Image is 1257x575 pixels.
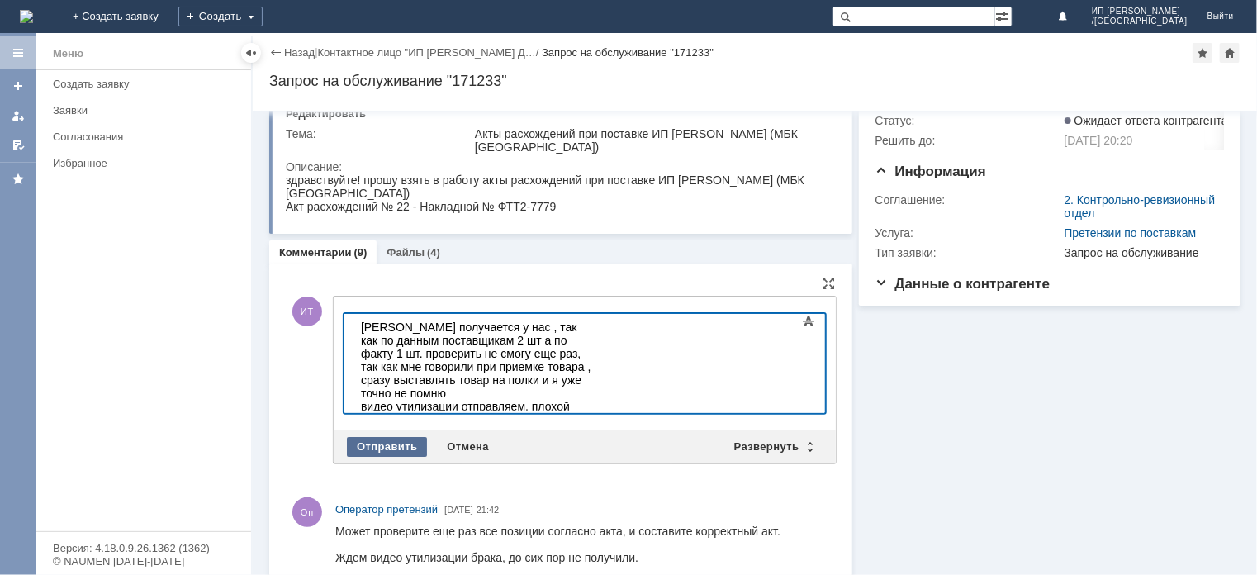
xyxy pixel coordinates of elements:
[875,193,1061,207] div: Соглашение:
[1065,226,1197,240] a: Претензии по поставкам
[1092,17,1188,26] span: /[GEOGRAPHIC_DATA]
[46,71,248,97] a: Создать заявку
[53,543,235,554] div: Версия: 4.18.0.9.26.1362 (1362)
[444,505,473,515] span: [DATE]
[73,14,387,27] td: Духи мужские FÉNOMÈNE Esthet 75мл Dilis/9/М
[1065,114,1228,127] span: Ожидает ответа контрагента
[354,246,368,259] div: (9)
[178,7,263,26] div: Создать
[1220,43,1240,63] div: Сделать домашней страницей
[875,164,986,179] span: Информация
[875,246,1061,259] div: Тип заявки:
[799,311,819,331] span: Показать панель инструментов
[1193,43,1212,63] div: Добавить в избранное
[53,104,241,116] div: Заявки
[20,10,33,23] img: logo
[1065,134,1133,147] span: [DATE] 20:20
[823,277,836,290] div: На всю страницу
[318,46,543,59] div: /
[73,27,387,48] td: Парфюмерная вода для женщин Imperatric [DEMOGRAPHIC_DATA] 18мл Dilis/45/М
[53,556,235,567] div: © NAUMEN [DATE]-[DATE]
[335,501,438,518] a: Оператор претензий
[286,160,833,173] div: Описание:
[315,45,317,58] div: |
[875,134,1061,147] div: Решить до:
[387,246,425,259] a: Файлы
[335,503,438,516] span: Оператор претензий
[875,114,1061,127] div: Статус:
[542,46,714,59] div: Запрос на обслуживание "171233"
[5,132,31,159] a: Мои согласования
[875,276,1051,292] span: Данные о контрагенте
[427,246,440,259] div: (4)
[7,86,241,126] div: видео утилизации отправляем, плохой интернет , так как часто нас трясет из-за этого проблемы со с...
[53,157,223,169] div: Избранное
[46,124,248,150] a: Согласования
[1065,246,1217,259] div: Запрос на обслуживание
[46,97,248,123] a: Заявки
[995,7,1012,23] span: Расширенный поиск
[73,48,387,69] td: Парфюмерная вода для женщин MADONNA 100 мл [PERSON_NAME]/14/М
[269,73,1240,89] div: Запрос на обслуживание "171233"
[241,43,261,63] div: Скрыть меню
[53,131,241,143] div: Согласования
[286,107,366,121] div: Редактировать
[284,46,315,59] a: Назад
[1092,7,1188,17] span: ИП [PERSON_NAME]
[475,127,830,154] div: Акты расхождений при поставке ИП [PERSON_NAME] (МБК [GEOGRAPHIC_DATA])
[1,48,73,69] td: 00-00058224
[7,7,241,86] div: [PERSON_NAME] получается у нас , так как по данным поставщикам 2 шт а по факту 1 шт. проверить не...
[53,44,83,64] div: Меню
[875,226,1061,240] div: Услуга:
[5,102,31,129] a: Мои заявки
[53,78,241,90] div: Создать заявку
[5,73,31,99] a: Создать заявку
[20,10,33,23] a: Перейти на домашнюю страницу
[279,246,352,259] a: Комментарии
[318,46,536,59] a: Контактное лицо "ИП [PERSON_NAME] Д…
[292,297,322,326] span: ИТ
[1,14,73,27] td: Т2-00075689
[1065,193,1216,220] a: 2. Контрольно-ревизионный отдел
[477,505,500,515] span: 21:42
[1,27,73,48] td: Т2-00065832
[286,127,472,140] div: Тема:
